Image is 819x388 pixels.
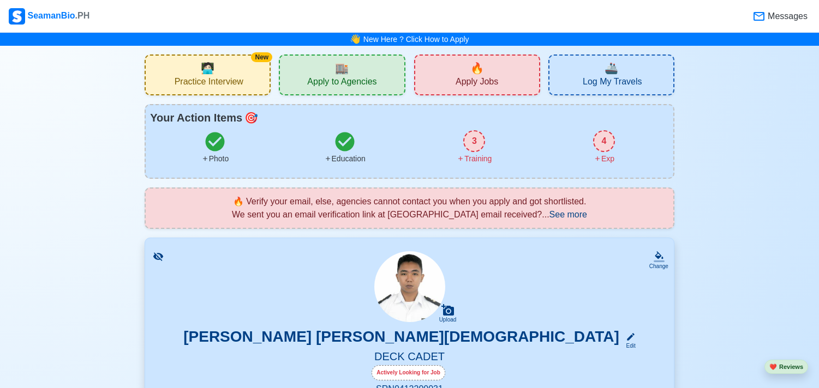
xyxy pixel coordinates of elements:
div: New [251,52,272,62]
h3: [PERSON_NAME] [PERSON_NAME][DEMOGRAPHIC_DATA] [183,328,619,350]
span: We sent you an email verification link at [GEOGRAPHIC_DATA] email received? [232,210,542,219]
div: Edit [621,342,636,350]
button: heartReviews [764,360,808,374]
span: Messages [766,10,808,23]
div: 4 [593,130,615,152]
span: Log My Travels [583,76,642,90]
span: todo [244,110,258,126]
a: New Here ? Click How to Apply [363,35,469,44]
span: 🔥 Verify your email, else, agencies cannot contact you when you apply and got shortlisted. [233,197,587,206]
span: Apply Jobs [456,76,498,90]
span: See more [549,210,587,219]
h5: DECK CADET [158,350,661,365]
div: 3 [463,130,485,152]
div: Change [649,262,668,270]
span: new [470,60,484,76]
img: Logo [9,8,25,25]
span: travel [605,60,618,76]
div: Upload [439,317,457,323]
span: heart [769,363,777,370]
div: Actively Looking for Job [372,365,445,380]
span: interview [201,60,214,76]
span: agencies [335,60,349,76]
div: Education [324,153,366,165]
span: ... [542,210,587,219]
div: SeamanBio [9,8,89,25]
div: Training [457,153,492,165]
div: Photo [201,153,229,165]
span: bell [348,31,363,47]
div: Exp [594,153,614,165]
span: .PH [75,11,90,20]
div: Your Action Items [150,110,669,126]
span: Apply to Agencies [307,76,376,90]
span: Practice Interview [175,76,243,90]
